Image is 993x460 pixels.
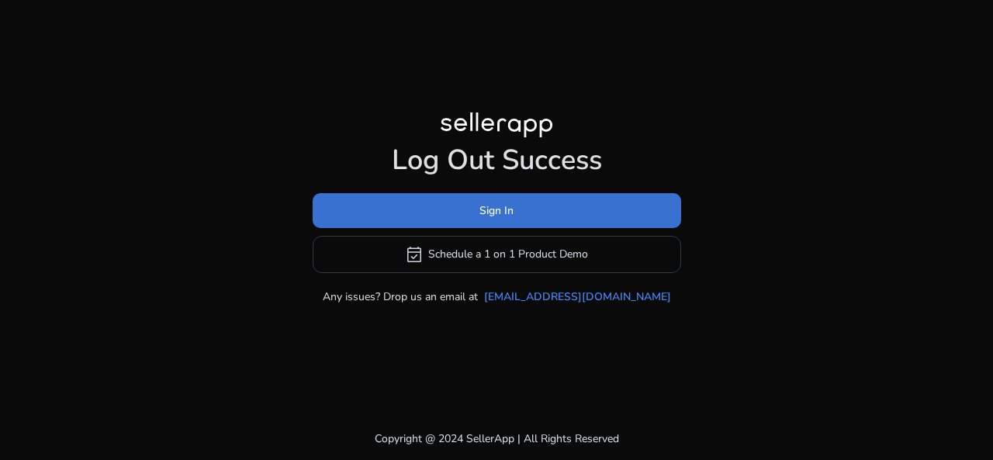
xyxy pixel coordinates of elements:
a: [EMAIL_ADDRESS][DOMAIN_NAME] [484,289,671,305]
span: Sign In [479,202,514,219]
p: Any issues? Drop us an email at [323,289,478,305]
button: Sign In [313,193,681,228]
span: event_available [405,245,424,264]
h1: Log Out Success [313,144,681,177]
button: event_availableSchedule a 1 on 1 Product Demo [313,236,681,273]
